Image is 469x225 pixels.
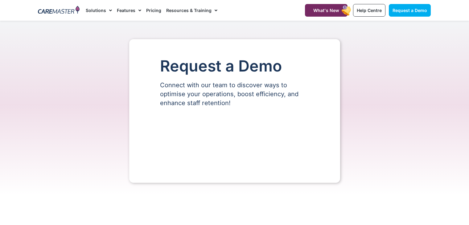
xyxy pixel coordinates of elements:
[160,81,309,108] p: Connect with our team to discover ways to optimise your operations, boost efficiency, and enhance...
[38,6,80,15] img: CareMaster Logo
[357,8,382,13] span: Help Centre
[393,8,427,13] span: Request a Demo
[353,4,385,17] a: Help Centre
[305,4,348,17] a: What's New
[313,8,339,13] span: What's New
[160,58,309,75] h1: Request a Demo
[389,4,431,17] a: Request a Demo
[160,118,309,164] iframe: Form 0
